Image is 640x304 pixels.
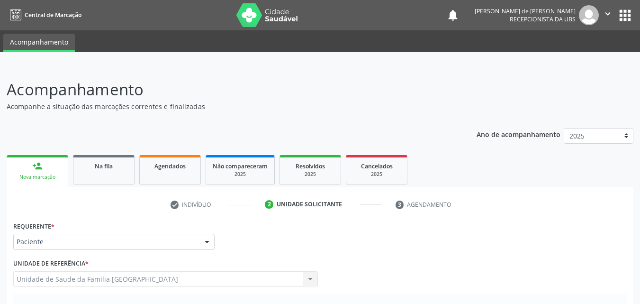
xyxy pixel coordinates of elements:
[446,9,460,22] button: notifications
[213,162,268,170] span: Não compareceram
[95,162,113,170] span: Na fila
[13,257,89,271] label: Unidade de referência
[213,171,268,178] div: 2025
[287,171,334,178] div: 2025
[579,5,599,25] img: img
[617,7,633,24] button: apps
[13,219,54,234] label: Requerente
[510,15,576,23] span: Recepcionista da UBS
[17,237,195,247] span: Paciente
[13,174,62,181] div: Nova marcação
[3,34,75,52] a: Acompanhamento
[603,9,613,19] i: 
[7,78,445,101] p: Acompanhamento
[265,200,273,209] div: 2
[32,161,43,171] div: person_add
[477,128,560,140] p: Ano de acompanhamento
[7,101,445,111] p: Acompanhe a situação das marcações correntes e finalizadas
[7,7,81,23] a: Central de Marcação
[296,162,325,170] span: Resolvidos
[154,162,186,170] span: Agendados
[277,200,342,209] div: Unidade solicitante
[25,11,81,19] span: Central de Marcação
[475,7,576,15] div: [PERSON_NAME] de [PERSON_NAME]
[353,171,400,178] div: 2025
[599,5,617,25] button: 
[361,162,393,170] span: Cancelados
